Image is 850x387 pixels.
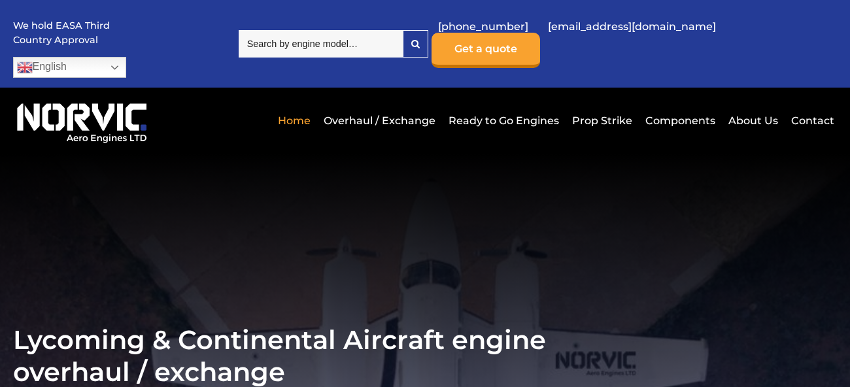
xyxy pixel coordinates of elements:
a: English [13,57,126,78]
a: Home [275,105,314,137]
a: [PHONE_NUMBER] [432,10,535,42]
a: Contact [788,105,834,137]
a: Components [642,105,719,137]
a: Overhaul / Exchange [320,105,439,137]
a: Prop Strike [569,105,636,137]
a: Get a quote [432,33,540,68]
input: Search by engine model… [239,30,403,58]
p: We hold EASA Third Country Approval [13,19,111,47]
a: Ready to Go Engines [445,105,562,137]
img: Norvic Aero Engines logo [13,97,150,144]
a: [EMAIL_ADDRESS][DOMAIN_NAME] [541,10,722,42]
img: en [17,59,33,75]
a: About Us [725,105,781,137]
